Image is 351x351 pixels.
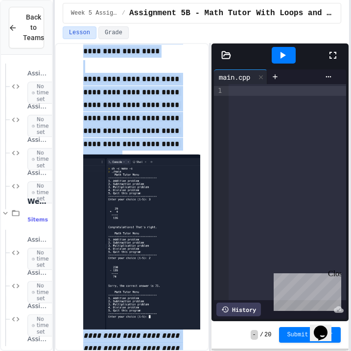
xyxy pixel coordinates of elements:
[27,314,56,337] span: No time set
[27,217,48,223] span: 5 items
[310,312,341,341] iframe: chat widget
[27,248,56,270] span: No time set
[260,331,263,339] span: /
[27,148,56,171] span: No time set
[214,86,224,96] div: 1
[27,269,50,277] span: Assignment 4B - Math Tutor Part 2
[27,169,50,177] span: Assignment 3D - [PERSON_NAME]'s Pizza Palace and Simulated Dice
[27,115,56,137] span: No time set
[9,7,44,48] button: Back to Teams
[27,281,56,304] span: No time set
[27,197,50,206] span: Week 4 Assignments
[71,9,118,17] span: Week 5 Assignments
[214,72,255,82] div: main.cpp
[27,82,56,104] span: No time set
[27,302,50,310] span: Assignment 4C - Geometry Calculator with Switch
[251,330,258,340] span: -
[122,9,125,17] span: /
[23,12,44,43] span: Back to Teams
[27,181,56,204] span: No time set
[264,331,271,339] span: 20
[270,269,341,311] iframe: chat widget
[287,331,333,339] span: Submit Answer
[27,136,50,144] span: Assignment 3C - Box Office
[279,327,341,343] button: Submit Answer
[98,26,129,39] button: Grade
[27,69,50,78] span: Assignment 3A - Area of a Cookie
[4,4,68,62] div: Chat with us now!Close
[27,236,50,244] span: Assignment 4A - Bank Fees
[216,303,261,316] div: History
[27,335,50,344] span: Assignment 4D - Three Numbers in Order
[214,69,267,84] div: main.cpp
[63,26,96,39] button: Lesson
[129,7,333,19] span: Assignment 5B - Math Tutor With Loops and Switch
[27,103,50,111] span: Assignment 3B - Math Tutor Program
